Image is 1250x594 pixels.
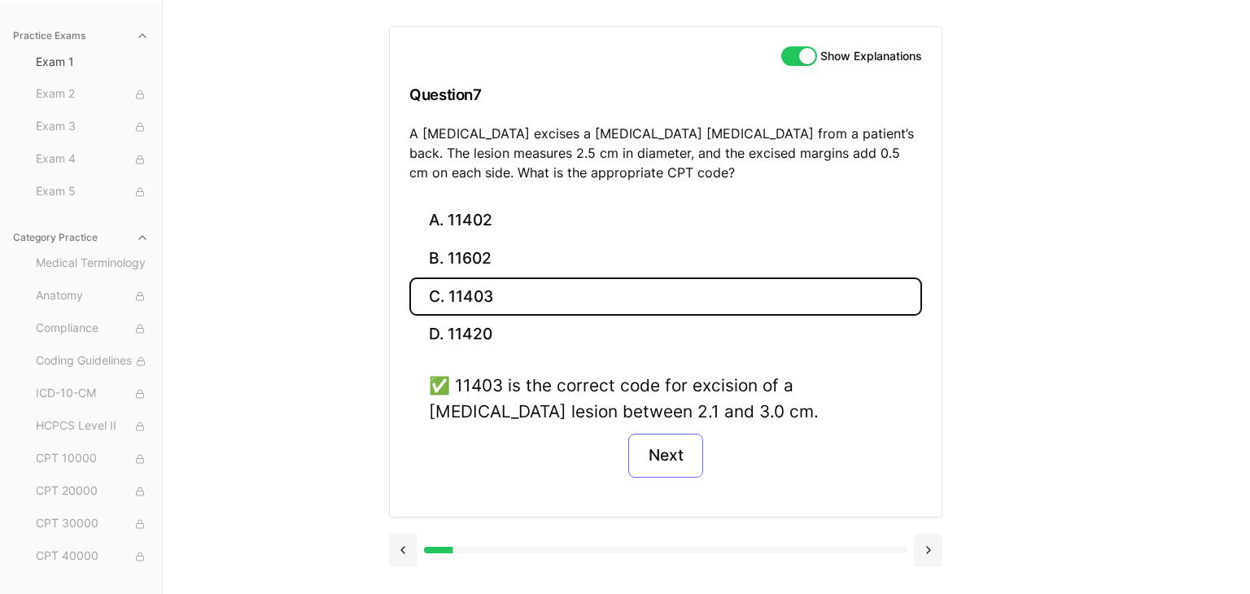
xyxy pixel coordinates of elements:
[36,54,149,70] span: Exam 1
[36,287,149,305] span: Anatomy
[29,179,155,205] button: Exam 5
[29,544,155,570] button: CPT 40000
[29,49,155,75] button: Exam 1
[29,146,155,173] button: Exam 4
[29,348,155,374] button: Coding Guidelines
[29,478,155,504] button: CPT 20000
[36,255,149,273] span: Medical Terminology
[36,450,149,468] span: CPT 10000
[29,283,155,309] button: Anatomy
[36,85,149,103] span: Exam 2
[29,81,155,107] button: Exam 2
[36,118,149,136] span: Exam 3
[409,124,922,182] p: A [MEDICAL_DATA] excises a [MEDICAL_DATA] [MEDICAL_DATA] from a patient’s back. The lesion measur...
[409,202,922,240] button: A. 11402
[409,71,922,119] h3: Question 7
[36,183,149,201] span: Exam 5
[409,277,922,316] button: C. 11403
[29,381,155,407] button: ICD-10-CM
[7,225,155,251] button: Category Practice
[36,320,149,338] span: Compliance
[7,23,155,49] button: Practice Exams
[36,548,149,566] span: CPT 40000
[36,151,149,168] span: Exam 4
[409,240,922,278] button: B. 11602
[29,446,155,472] button: CPT 10000
[36,483,149,500] span: CPT 20000
[36,352,149,370] span: Coding Guidelines
[29,251,155,277] button: Medical Terminology
[409,316,922,354] button: D. 11420
[29,316,155,342] button: Compliance
[429,373,903,423] div: ✅ 11403 is the correct code for excision of a [MEDICAL_DATA] lesion between 2.1 and 3.0 cm.
[29,511,155,537] button: CPT 30000
[29,114,155,140] button: Exam 3
[820,50,922,62] label: Show Explanations
[36,515,149,533] span: CPT 30000
[36,385,149,403] span: ICD-10-CM
[628,434,702,478] button: Next
[36,417,149,435] span: HCPCS Level II
[29,413,155,439] button: HCPCS Level II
